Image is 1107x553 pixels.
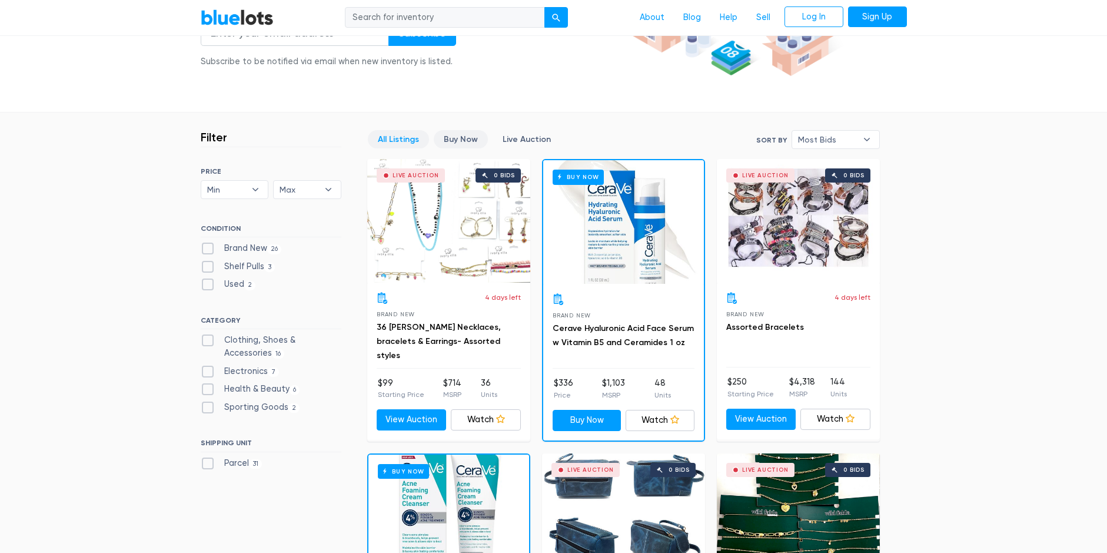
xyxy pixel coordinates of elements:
li: 36 [481,377,497,400]
li: $99 [378,377,424,400]
a: Blog [674,6,710,29]
span: 2 [244,281,256,290]
span: Max [280,181,318,198]
h6: Buy Now [553,170,604,184]
div: Live Auction [742,173,789,178]
p: MSRP [789,389,815,399]
b: ▾ [855,131,879,148]
a: Sell [747,6,780,29]
li: 48 [654,377,671,400]
label: Sporting Goods [201,401,300,414]
p: Units [481,389,497,400]
p: 4 days left [485,292,521,303]
a: Buy Now [543,160,704,284]
label: Electronics [201,365,280,378]
a: Sign Up [848,6,907,28]
a: Live Auction 0 bids [717,159,880,283]
span: Most Bids [798,131,857,148]
p: Units [654,390,671,400]
p: MSRP [602,390,625,400]
a: Assorted Bracelets [726,322,804,332]
h6: CONDITION [201,224,341,237]
div: 0 bids [843,173,865,178]
span: Brand New [726,311,764,317]
div: Subscribe to be notified via email when new inventory is listed. [201,55,456,68]
span: Brand New [377,311,415,317]
a: About [630,6,674,29]
div: 0 bids [494,173,515,178]
span: 6 [290,385,300,395]
li: $336 [554,377,573,400]
li: $1,103 [602,377,625,400]
a: View Auction [377,409,447,431]
a: 36 [PERSON_NAME] Necklaces, bracelets & Earrings- Assorted styles [377,322,501,360]
div: Live Auction [393,173,439,178]
div: 0 bids [843,467,865,473]
span: 2 [288,403,300,413]
li: $714 [443,377,461,400]
a: Watch [800,409,870,430]
span: 16 [272,349,285,359]
p: 4 days left [835,292,870,303]
a: View Auction [726,409,796,430]
h6: CATEGORY [201,316,341,329]
a: BlueLots [201,9,274,26]
label: Shelf Pulls [201,260,275,273]
a: Log In [784,6,843,28]
p: MSRP [443,389,461,400]
li: $4,318 [789,376,815,399]
a: All Listings [368,130,429,148]
div: Live Auction [567,467,614,473]
li: 144 [830,376,847,399]
a: Watch [451,409,521,431]
p: Units [830,389,847,399]
a: Watch [626,410,694,431]
span: 7 [268,367,280,377]
b: ▾ [243,181,268,198]
label: Sort By [756,135,787,145]
span: Min [207,181,246,198]
a: Buy Now [434,130,488,148]
p: Starting Price [727,389,774,399]
b: ▾ [316,181,341,198]
a: Buy Now [553,410,621,431]
a: Help [710,6,747,29]
input: Search for inventory [345,7,545,28]
label: Parcel [201,457,262,470]
a: Cerave Hyaluronic Acid Face Serum w Vitamin B5 and Ceramides 1 oz [553,323,694,347]
label: Brand New [201,242,282,255]
label: Used [201,278,256,291]
h6: Buy Now [378,464,429,479]
a: Live Auction [493,130,561,148]
h6: PRICE [201,167,341,175]
label: Clothing, Shoes & Accessories [201,334,341,359]
div: 0 bids [669,467,690,473]
div: Live Auction [742,467,789,473]
li: $250 [727,376,774,399]
span: 26 [267,244,282,254]
h6: SHIPPING UNIT [201,439,341,452]
label: Health & Beauty [201,383,300,396]
p: Price [554,390,573,400]
span: 3 [264,263,275,272]
span: Brand New [553,312,591,319]
p: Starting Price [378,389,424,400]
h3: Filter [201,130,227,144]
span: 31 [249,459,262,469]
a: Live Auction 0 bids [367,159,530,283]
